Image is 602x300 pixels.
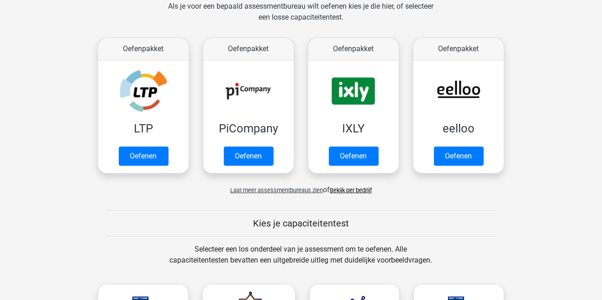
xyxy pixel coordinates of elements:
[119,147,169,166] a: Oefenen
[329,147,379,166] a: Oefenen
[230,187,323,194] span: Laat meer assessmentbureaus zien
[434,147,484,166] a: Oefenen
[330,187,372,194] a: Bekijk per bedrijf
[161,1,441,34] div: Als je voor een bepaald assessmentbureau wilt oefenen kies je die hier, of selecteer een losse ca...
[106,218,496,229] h5: Kies je capaciteitentest
[91,177,511,195] div: of
[161,244,441,277] div: Selecteer een los onderdeel van je assessment om te oefenen. Alle capaciteitentesten bevatten een...
[224,147,274,166] a: Oefenen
